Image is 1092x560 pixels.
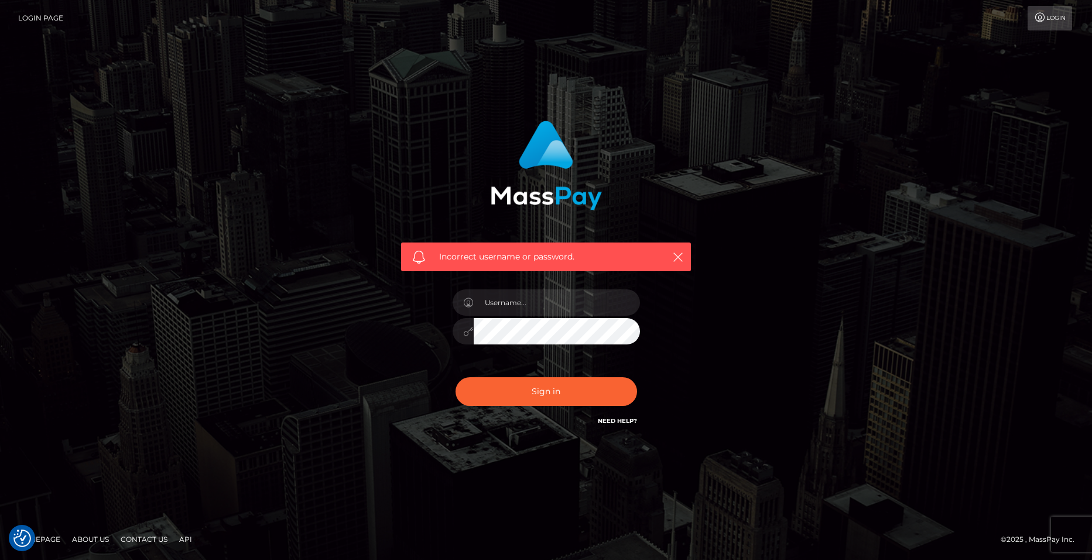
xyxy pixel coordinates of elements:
[598,417,637,425] a: Need Help?
[456,377,637,406] button: Sign in
[1001,533,1083,546] div: © 2025 , MassPay Inc.
[491,121,602,210] img: MassPay Login
[116,530,172,548] a: Contact Us
[174,530,197,548] a: API
[474,289,640,316] input: Username...
[13,530,65,548] a: Homepage
[439,251,653,263] span: Incorrect username or password.
[13,530,31,547] button: Consent Preferences
[1028,6,1072,30] a: Login
[67,530,114,548] a: About Us
[18,6,63,30] a: Login Page
[13,530,31,547] img: Revisit consent button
